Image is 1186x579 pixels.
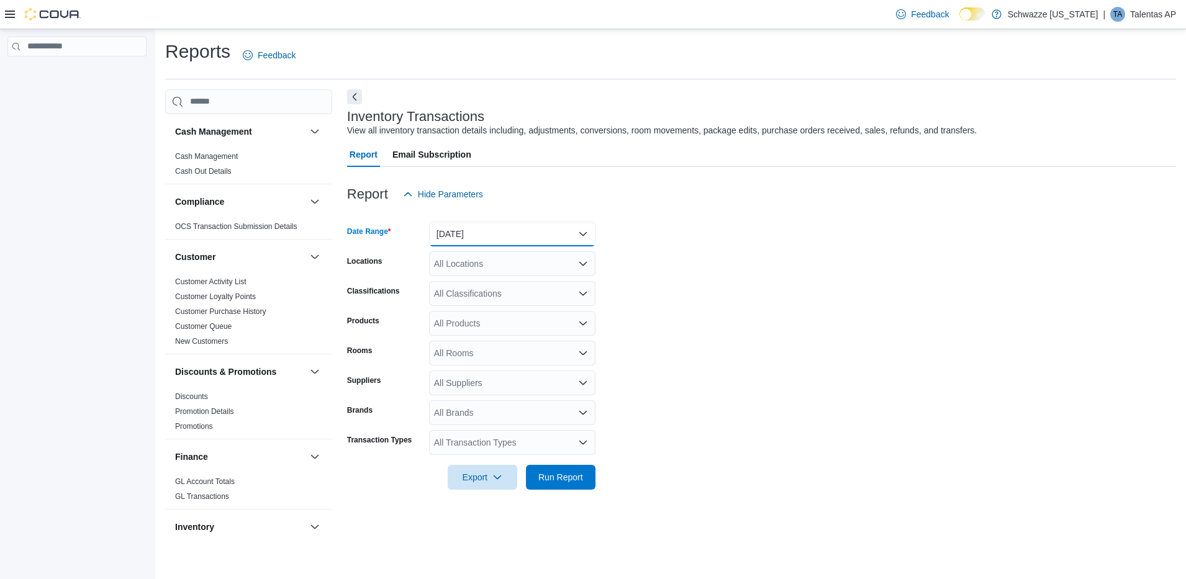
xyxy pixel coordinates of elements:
button: [DATE] [429,222,595,246]
span: Run Report [538,471,583,483]
a: GL Transactions [175,492,229,501]
a: Cash Out Details [175,167,232,176]
button: Finance [307,449,322,464]
button: Open list of options [578,348,588,358]
span: Customer Queue [175,321,232,331]
span: Customer Activity List [175,277,247,287]
h3: Discounts & Promotions [175,366,276,378]
h3: Inventory [175,521,214,533]
a: Cash Management [175,152,238,161]
span: Report [350,142,378,167]
div: Compliance [165,219,332,239]
span: Cash Out Details [175,166,232,176]
span: Dark Mode [959,20,960,21]
span: Customer Purchase History [175,307,266,316]
button: Open list of options [578,438,588,447]
h3: Customer [175,251,215,263]
h1: Reports [165,39,230,64]
span: Hide Parameters [418,188,483,200]
button: Customer [175,251,305,263]
span: GL Account Totals [175,477,235,487]
a: Customer Purchase History [175,307,266,316]
button: Compliance [175,195,305,208]
label: Classifications [347,286,400,296]
a: Customer Activity List [175,277,247,286]
h3: Inventory Transactions [347,109,484,124]
a: OCS Transaction Submission Details [175,222,297,231]
h3: Compliance [175,195,224,208]
a: New Customers [175,337,228,346]
span: Email Subscription [392,142,471,167]
p: Schwazze [US_STATE] [1008,7,1098,22]
button: Next [347,89,362,104]
button: Open list of options [578,318,588,328]
a: Customer Loyalty Points [175,292,256,301]
span: Export [455,465,510,490]
label: Rooms [347,346,373,356]
span: GL Transactions [175,491,229,501]
button: Cash Management [307,124,322,139]
button: Export [448,465,517,490]
p: Talentas AP [1130,7,1176,22]
div: Discounts & Promotions [165,389,332,439]
div: Talentas AP [1110,7,1125,22]
div: View all inventory transaction details including, adjustments, conversions, room movements, packa... [347,124,977,137]
a: Feedback [238,43,301,68]
label: Locations [347,256,383,266]
label: Suppliers [347,375,381,385]
button: Discounts & Promotions [307,364,322,379]
input: Dark Mode [959,7,985,20]
a: Customer Queue [175,322,232,331]
span: OCS Transaction Submission Details [175,222,297,231]
span: Feedback [258,49,296,61]
span: Promotions [175,421,213,431]
label: Transaction Types [347,435,412,445]
button: Hide Parameters [398,182,488,207]
button: Open list of options [578,289,588,298]
nav: Complex example [7,59,147,89]
a: GL Account Totals [175,477,235,486]
label: Products [347,316,379,326]
button: Customer [307,249,322,264]
div: Cash Management [165,149,332,184]
span: Promotion Details [175,406,234,416]
a: Feedback [891,2,954,27]
button: Run Report [526,465,595,490]
span: Feedback [911,8,949,20]
span: Discounts [175,392,208,402]
label: Brands [347,405,373,415]
button: Inventory [175,521,305,533]
h3: Cash Management [175,125,252,138]
a: Promotion Details [175,407,234,416]
a: Discounts [175,392,208,401]
button: Discounts & Promotions [175,366,305,378]
button: Compliance [307,194,322,209]
span: Inventory Adjustments [175,547,248,557]
div: Finance [165,474,332,509]
button: Inventory [307,519,322,534]
button: Cash Management [175,125,305,138]
p: | [1103,7,1105,22]
a: Inventory Adjustments [175,547,248,556]
h3: Finance [175,451,208,463]
button: Open list of options [578,408,588,418]
span: TA [1113,7,1122,22]
img: Cova [25,8,81,20]
span: Customer Loyalty Points [175,292,256,302]
label: Date Range [347,227,391,236]
a: Promotions [175,422,213,431]
button: Open list of options [578,378,588,388]
h3: Report [347,187,388,202]
div: Customer [165,274,332,354]
button: Finance [175,451,305,463]
button: Open list of options [578,259,588,269]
